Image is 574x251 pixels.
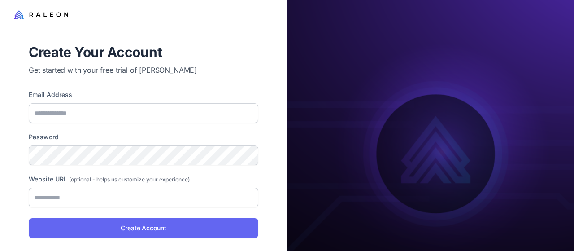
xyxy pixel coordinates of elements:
[29,218,258,238] button: Create Account
[121,223,166,233] span: Create Account
[29,90,258,100] label: Email Address
[29,132,258,142] label: Password
[69,176,190,183] span: (optional - helps us customize your experience)
[29,174,258,184] label: Website URL
[29,43,258,61] h1: Create Your Account
[29,65,258,75] p: Get started with your free trial of [PERSON_NAME]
